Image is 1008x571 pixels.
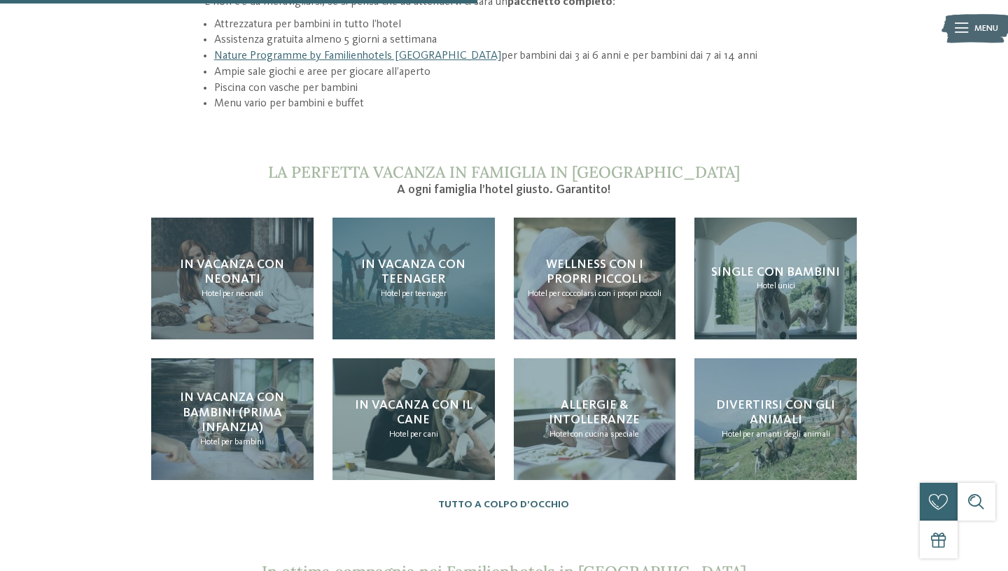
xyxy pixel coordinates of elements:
[332,218,495,339] a: Single con bambini in vacanza: relax puro In vacanza con teenager Hotel per teenager
[361,258,465,286] span: In vacanza con teenager
[514,358,676,480] a: Single con bambini in vacanza: relax puro Allergie & intolleranze Hotel con cucina speciale
[711,266,840,279] span: Single con bambini
[151,358,314,480] a: Single con bambini in vacanza: relax puro In vacanza con bambini (prima infanzia) Hotel per bambini
[549,399,640,427] span: Allergie & intolleranze
[757,281,776,290] span: Hotel
[180,258,284,286] span: In vacanza con neonati
[410,430,438,439] span: per cani
[214,50,501,62] a: Nature Programme by Familienhotels [GEOGRAPHIC_DATA]
[694,218,857,339] a: Single con bambini in vacanza: relax puro Single con bambini Hotel unici
[570,430,639,439] span: con cucina speciale
[332,358,495,480] a: Single con bambini in vacanza: relax puro In vacanza con il cane Hotel per cani
[180,391,284,434] span: In vacanza con bambini (prima infanzia)
[214,96,804,112] li: Menu vario per bambini e buffet
[214,32,804,48] li: Assistenza gratuita almeno 5 giorni a settimana
[438,499,569,511] a: Tutto a colpo d’occhio
[528,289,547,298] span: Hotel
[694,358,857,480] a: Single con bambini in vacanza: relax puro Divertirsi con gli animali Hotel per amanti degli animali
[223,289,263,298] span: per neonati
[214,64,804,80] li: Ampie sale giochi e aree per giocare all’aperto
[514,218,676,339] a: Single con bambini in vacanza: relax puro Wellness con i propri piccoli Hotel per coccolarsi con ...
[221,437,264,446] span: per bambini
[200,437,220,446] span: Hotel
[268,162,740,182] span: La perfetta vacanza in famiglia in [GEOGRAPHIC_DATA]
[202,289,221,298] span: Hotel
[716,399,835,427] span: Divertirsi con gli animali
[151,218,314,339] a: Single con bambini in vacanza: relax puro In vacanza con neonati Hotel per neonati
[402,289,447,298] span: per teenager
[549,430,569,439] span: Hotel
[214,48,804,64] li: per bambini dai 3 ai 6 anni e per bambini dai 7 ai 14 anni
[778,281,795,290] span: unici
[355,399,472,427] span: In vacanza con il cane
[743,430,830,439] span: per amanti degli animali
[397,183,610,196] span: A ogni famiglia l’hotel giusto. Garantito!
[549,289,661,298] span: per coccolarsi con i propri piccoli
[214,80,804,97] li: Piscina con vasche per bambini
[722,430,741,439] span: Hotel
[389,430,409,439] span: Hotel
[546,258,643,286] span: Wellness con i propri piccoli
[381,289,400,298] span: Hotel
[214,17,804,33] li: Attrezzatura per bambini in tutto l’hotel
